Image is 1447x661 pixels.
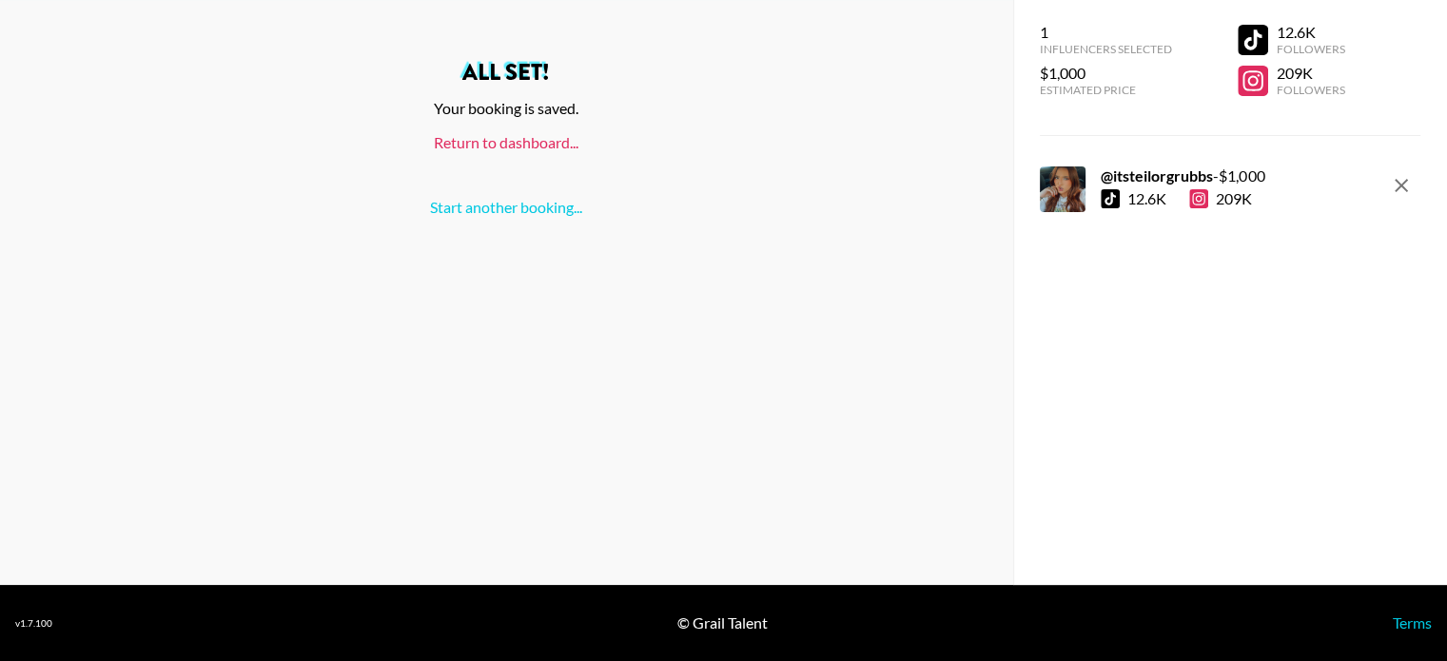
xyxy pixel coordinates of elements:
a: Return to dashboard... [434,133,578,151]
a: Terms [1393,613,1432,632]
a: Start another booking... [430,198,582,216]
strong: @ itsteilorgrubbs [1101,166,1213,185]
div: 12.6K [1127,189,1166,208]
div: Estimated Price [1040,83,1172,97]
div: 209K [1276,64,1344,83]
div: - $ 1,000 [1101,166,1264,185]
div: Followers [1276,42,1344,56]
div: Your booking is saved. [15,99,998,118]
div: © Grail Talent [677,613,768,632]
div: Followers [1276,83,1344,97]
div: $1,000 [1040,64,1172,83]
h2: All set! [15,61,998,84]
div: Influencers Selected [1040,42,1172,56]
button: remove [1382,166,1420,204]
div: 209K [1189,189,1252,208]
div: 1 [1040,23,1172,42]
div: 12.6K [1276,23,1344,42]
div: v 1.7.100 [15,617,52,630]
